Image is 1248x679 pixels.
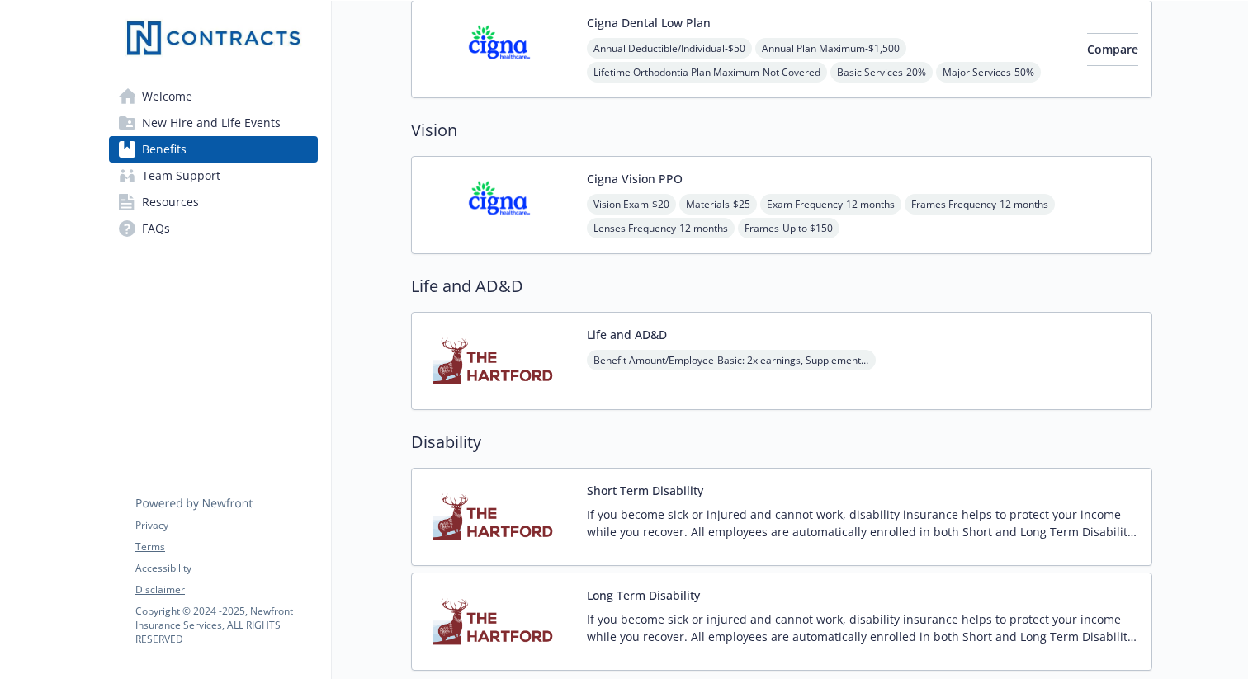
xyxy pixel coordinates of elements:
img: Hartford Insurance Group carrier logo [425,587,574,657]
a: Resources [109,189,318,215]
p: Copyright © 2024 - 2025 , Newfront Insurance Services, ALL RIGHTS RESERVED [135,604,317,646]
button: Compare [1087,33,1138,66]
span: Frames Frequency - 12 months [905,194,1055,215]
a: New Hire and Life Events [109,110,318,136]
button: Life and AD&D [587,326,667,343]
span: Team Support [142,163,220,189]
span: Major Services - 50% [936,62,1041,83]
img: CIGNA carrier logo [425,14,574,84]
img: CIGNA carrier logo [425,170,574,240]
span: Compare [1087,41,1138,57]
a: Privacy [135,518,317,533]
img: Hartford Insurance Group carrier logo [425,326,574,396]
button: Cigna Vision PPO [587,170,683,187]
span: Annual Plan Maximum - $1,500 [755,38,906,59]
h2: Vision [411,118,1152,143]
span: Resources [142,189,199,215]
span: Welcome [142,83,192,110]
a: Welcome [109,83,318,110]
button: Short Term Disability [587,482,703,499]
span: Lifetime Orthodontia Plan Maximum - Not Covered [587,62,827,83]
a: FAQs [109,215,318,242]
p: If you become sick or injured and cannot work, disability insurance helps to protect your income ... [587,506,1138,540]
span: Frames - Up to $150 [738,218,839,238]
span: Annual Deductible/Individual - $50 [587,38,752,59]
a: Team Support [109,163,318,189]
a: Terms [135,540,317,554]
span: Benefit Amount/Employee - Basic: 2x earnings, Supplemental: $10,000 increments up to 5x earnings ... [587,350,876,370]
button: Cigna Dental Low Plan [587,14,711,31]
a: Accessibility [135,561,317,576]
span: Vision Exam - $20 [587,194,676,215]
span: Materials - $25 [679,194,757,215]
h2: Disability [411,430,1152,455]
span: FAQs [142,215,170,242]
p: If you become sick or injured and cannot work, disability insurance helps to protect your income ... [587,611,1138,645]
span: Lenses Frequency - 12 months [587,218,735,238]
span: Basic Services - 20% [830,62,933,83]
span: Exam Frequency - 12 months [760,194,901,215]
span: New Hire and Life Events [142,110,281,136]
button: Long Term Disability [587,587,700,604]
h2: Life and AD&D [411,274,1152,299]
a: Benefits [109,136,318,163]
a: Disclaimer [135,582,317,597]
span: Benefits [142,136,187,163]
img: Hartford Insurance Group carrier logo [425,482,574,552]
